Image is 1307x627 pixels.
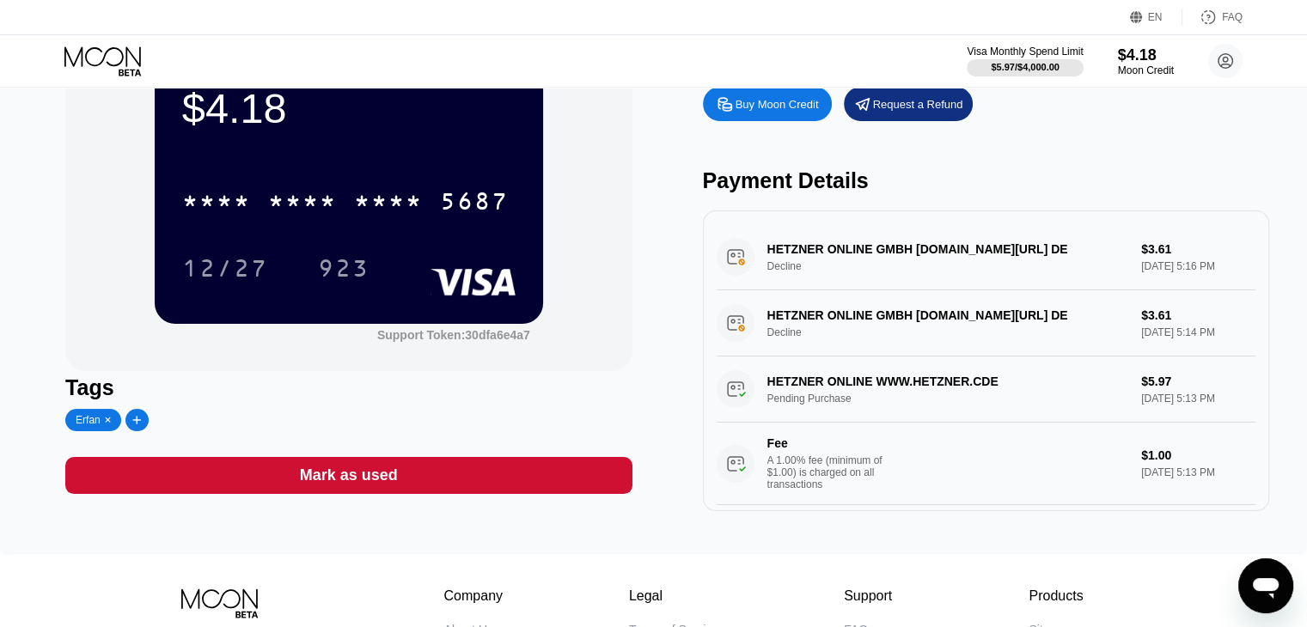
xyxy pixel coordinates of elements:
[182,84,516,132] div: $4.18
[767,454,896,490] div: A 1.00% fee (minimum of $1.00) is charged on all transactions
[1141,466,1255,478] div: [DATE] 5:13 PM
[377,328,530,342] div: Support Token: 30dfa6e4a7
[169,247,281,289] div: 12/27
[1141,448,1255,462] div: $1.00
[967,46,1083,76] div: Visa Monthly Spend Limit$5.97/$4,000.00
[1029,588,1083,604] div: Products
[1148,11,1163,23] div: EN
[65,457,632,494] div: Mark as used
[65,375,632,400] div: Tags
[1222,11,1243,23] div: FAQ
[377,328,530,342] div: Support Token:30dfa6e4a7
[1238,558,1293,613] iframe: Button to launch messaging window
[1130,9,1182,26] div: EN
[873,97,963,112] div: Request a Refund
[967,46,1083,58] div: Visa Monthly Spend Limit
[318,257,370,284] div: 923
[1118,64,1174,76] div: Moon Credit
[703,87,832,121] div: Buy Moon Credit
[440,190,509,217] div: 5687
[991,62,1060,72] div: $5.97 / $4,000.00
[182,257,268,284] div: 12/27
[717,423,1255,505] div: FeeA 1.00% fee (minimum of $1.00) is charged on all transactions$1.00[DATE] 5:13 PM
[844,588,903,604] div: Support
[1118,46,1174,64] div: $4.18
[1182,9,1243,26] div: FAQ
[844,87,973,121] div: Request a Refund
[629,588,718,604] div: Legal
[76,414,101,426] div: Erfan
[300,466,398,485] div: Mark as used
[444,588,504,604] div: Company
[767,436,888,450] div: Fee
[703,168,1269,193] div: Payment Details
[1118,46,1174,76] div: $4.18Moon Credit
[305,247,382,289] div: 923
[736,97,819,112] div: Buy Moon Credit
